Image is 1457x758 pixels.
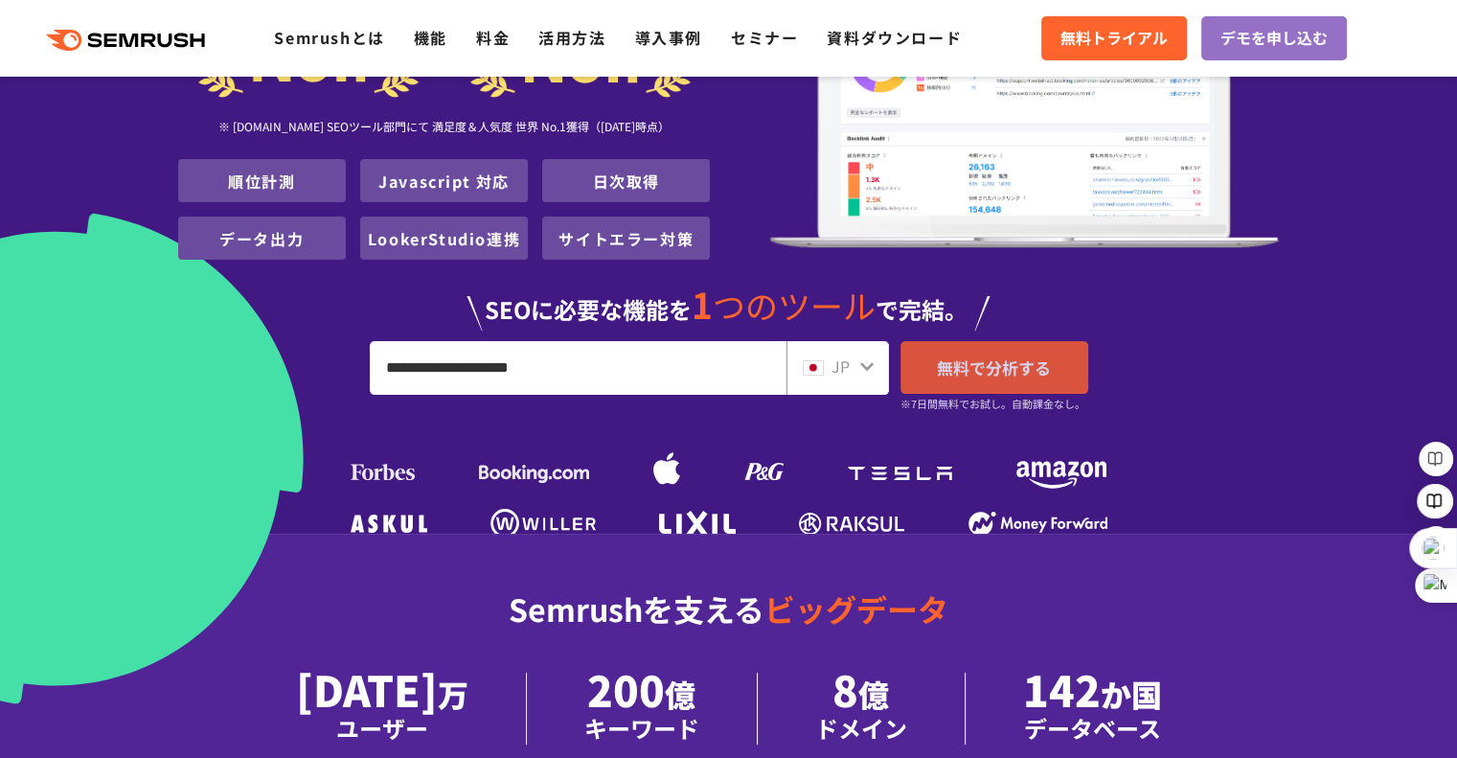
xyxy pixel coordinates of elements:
[414,26,447,49] a: 機能
[378,170,510,193] a: Javascript 対応
[1220,26,1328,51] span: デモを申し込む
[476,26,510,49] a: 料金
[178,267,1280,331] div: SEOに必要な機能を
[1041,16,1187,60] a: 無料トライアル
[764,586,948,631] span: ビッグデータ
[438,672,468,716] span: 万
[274,26,384,49] a: Semrushとは
[635,26,702,49] a: 導入事例
[371,342,785,394] input: URL、キーワードを入力してください
[178,98,711,159] div: ※ [DOMAIN_NAME] SEOツール部門にて 満足度＆人気度 世界 No.1獲得（[DATE]時点）
[368,227,520,250] a: LookerStudio連携
[937,356,1051,379] span: 無料で分析する
[584,711,699,745] div: キーワード
[538,26,605,49] a: 活用方法
[665,672,695,716] span: 億
[558,227,694,250] a: サイトエラー対策
[1060,26,1168,51] span: 無料トライアル
[858,672,889,716] span: 億
[966,673,1219,745] li: 142
[178,576,1280,673] div: Semrushを支える
[228,170,295,193] a: 順位計測
[900,395,1085,413] small: ※7日間無料でお試し。自動課金なし。
[713,282,876,329] span: つのツール
[219,227,304,250] a: データ出力
[527,673,758,745] li: 200
[1101,672,1162,716] span: か国
[827,26,962,49] a: 資料ダウンロード
[1201,16,1347,60] a: デモを申し込む
[731,26,798,49] a: セミナー
[758,673,966,745] li: 8
[1023,711,1162,745] div: データベース
[876,292,968,326] span: で完結。
[593,170,660,193] a: 日次取得
[815,711,907,745] div: ドメイン
[831,355,850,378] span: JP
[692,278,713,330] span: 1
[900,341,1088,394] a: 無料で分析する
